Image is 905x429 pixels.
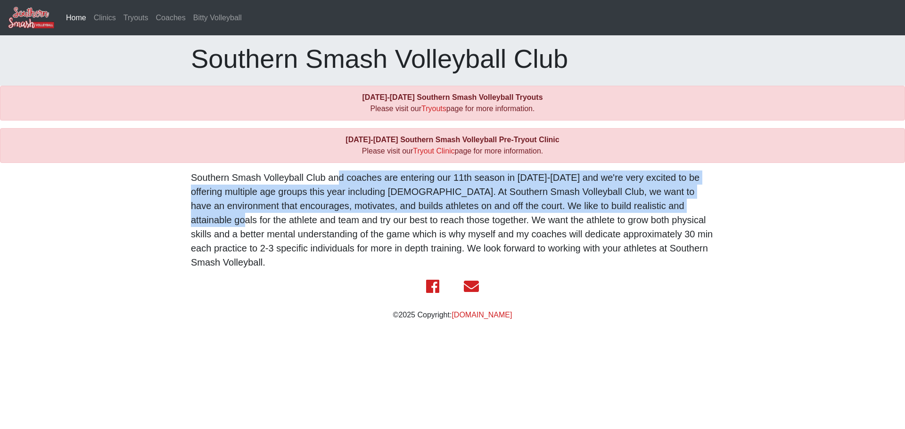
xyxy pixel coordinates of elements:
[191,43,714,74] h1: Southern Smash Volleyball Club
[452,311,512,319] a: [DOMAIN_NAME]
[189,8,246,27] a: Bitty Volleyball
[362,93,543,101] b: [DATE]-[DATE] Southern Smash Volleyball Tryouts
[152,8,189,27] a: Coaches
[346,136,559,144] b: [DATE]-[DATE] Southern Smash Volleyball Pre-Tryout Clinic
[90,8,120,27] a: Clinics
[191,170,714,269] p: Southern Smash Volleyball Club and coaches are entering our 11th season in [DATE]-[DATE] and we'r...
[8,6,55,29] img: Southern Smash Volleyball
[421,105,446,113] a: Tryouts
[120,8,152,27] a: Tryouts
[413,147,454,155] a: Tryout Clinic
[62,8,90,27] a: Home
